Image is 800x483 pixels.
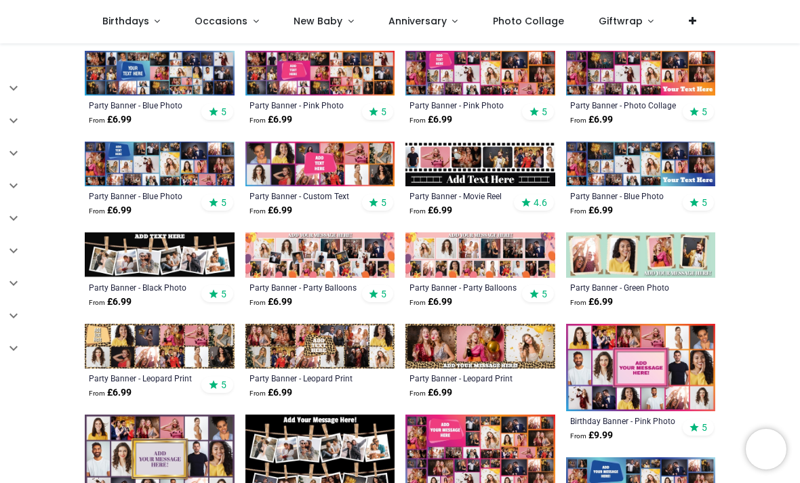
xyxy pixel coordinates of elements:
span: From [409,299,426,306]
a: Birthday Banner - Pink Photo Collage [570,415,683,426]
strong: £ 6.99 [249,386,292,400]
strong: £ 6.99 [409,204,452,217]
span: Occasions [195,14,247,28]
img: Personalised Party Banner - Blue Photo Collage - Custom Text & 30 Photo Upload [85,51,235,96]
a: Party Banner - Movie Reel Collage [409,190,523,201]
img: Personalised Party Banner - Black Photo Collage - 6 Photo Upload [85,232,235,277]
a: Party Banner - Pink Photo Collage [249,100,363,110]
span: 4.6 [534,196,547,209]
span: From [89,299,105,306]
img: Personalised Party Banner - Party Balloons Photo Collage - 17 Photo Upload [405,232,555,277]
span: From [409,390,426,397]
strong: £ 6.99 [249,113,292,127]
img: Personalised Party Banner - Photo Collage - 23 Photo Upload [566,51,716,96]
img: Personalised Party Banner - Custom Text Photo Collage - 12 Photo Upload [245,142,395,186]
span: 5 [542,106,547,118]
span: Photo Collage [493,14,564,28]
span: New Baby [294,14,342,28]
span: From [249,299,266,306]
span: From [570,299,586,306]
strong: £ 6.99 [409,113,452,127]
a: Party Banner - Blue Photo Collage [89,100,202,110]
strong: £ 9.99 [570,429,613,442]
span: Giftwrap [599,14,643,28]
strong: £ 6.99 [89,295,132,309]
img: Personalised Party Banner - Green Photo Frame Collage - 4 Photo Upload [566,232,716,277]
span: 5 [221,196,226,209]
span: Birthdays [102,14,149,28]
strong: £ 6.99 [570,113,613,127]
span: From [89,207,105,215]
span: 5 [381,106,386,118]
span: From [570,117,586,124]
a: Party Banner - Black Photo Collage [89,282,202,293]
span: From [249,207,266,215]
span: 5 [542,288,547,300]
strong: £ 6.99 [409,386,452,400]
iframe: Brevo live chat [746,429,786,469]
span: From [570,207,586,215]
img: Personalised Birthday Backdrop Banner - Pink Photo Collage - 16 Photo Upload [566,324,716,412]
img: Personalised Party Banner - Leopard Print Photo Collage - Custom Text & 12 Photo Upload [245,324,395,369]
span: From [409,207,426,215]
span: From [89,390,105,397]
a: Party Banner - Leopard Print Photo Collage [89,373,202,383]
span: From [89,117,105,124]
strong: £ 6.99 [249,204,292,217]
strong: £ 6.99 [249,295,292,309]
a: Party Banner - Green Photo Frame Collage [570,282,683,293]
span: 5 [221,379,226,391]
a: Party Banner - Blue Photo Collage [89,190,202,201]
img: Personalised Party Banner - Leopard Print Photo Collage - 11 Photo Upload [85,324,235,369]
img: Personalised Party Banner - Blue Photo Collage - 23 Photo upload [566,142,716,186]
img: Personalised Party Banner - Movie Reel Collage - 6 Photo Upload [405,142,555,186]
img: Personalised Party Banner - Pink Photo Collage - Add Text & 30 Photo Upload [245,51,395,96]
img: Personalised Party Banner - Leopard Print Photo Collage - 3 Photo Upload [405,324,555,369]
a: Party Banner - Party Balloons Photo Collage [409,282,523,293]
img: Personalised Party Banner - Party Balloons Photo Collage - 22 Photo Upload [245,232,395,277]
strong: £ 6.99 [89,113,132,127]
span: From [249,117,266,124]
span: 5 [221,106,226,118]
img: Personalised Party Banner - Pink Photo Collage - Custom Text & 25 Photo Upload [405,51,555,96]
a: Party Banner - Leopard Print Photo Collage [249,373,363,383]
span: From [409,117,426,124]
span: 5 [702,421,707,434]
span: 5 [381,288,386,300]
strong: £ 6.99 [570,204,613,217]
span: 5 [702,196,707,209]
span: From [249,390,266,397]
a: Party Banner - Party Balloons Photo Collage [249,282,363,293]
strong: £ 6.99 [570,295,613,309]
strong: £ 6.99 [409,295,452,309]
span: From [570,432,586,440]
span: Anniversary [388,14,447,28]
a: Party Banner - Blue Photo Collage [570,190,683,201]
a: Party Banner - Pink Photo Collage [409,100,523,110]
span: 5 [702,106,707,118]
img: Personalised Party Banner - Blue Photo Collage - Custom Text & 25 Photo upload [85,142,235,186]
strong: £ 6.99 [89,204,132,217]
a: Party Banner - Photo Collage [570,100,683,110]
strong: £ 6.99 [89,386,132,400]
span: 5 [381,196,386,209]
a: Party Banner - Leopard Print Photo Collage [409,373,523,383]
a: Party Banner - Custom Text Photo Collage [249,190,363,201]
span: 5 [221,288,226,300]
